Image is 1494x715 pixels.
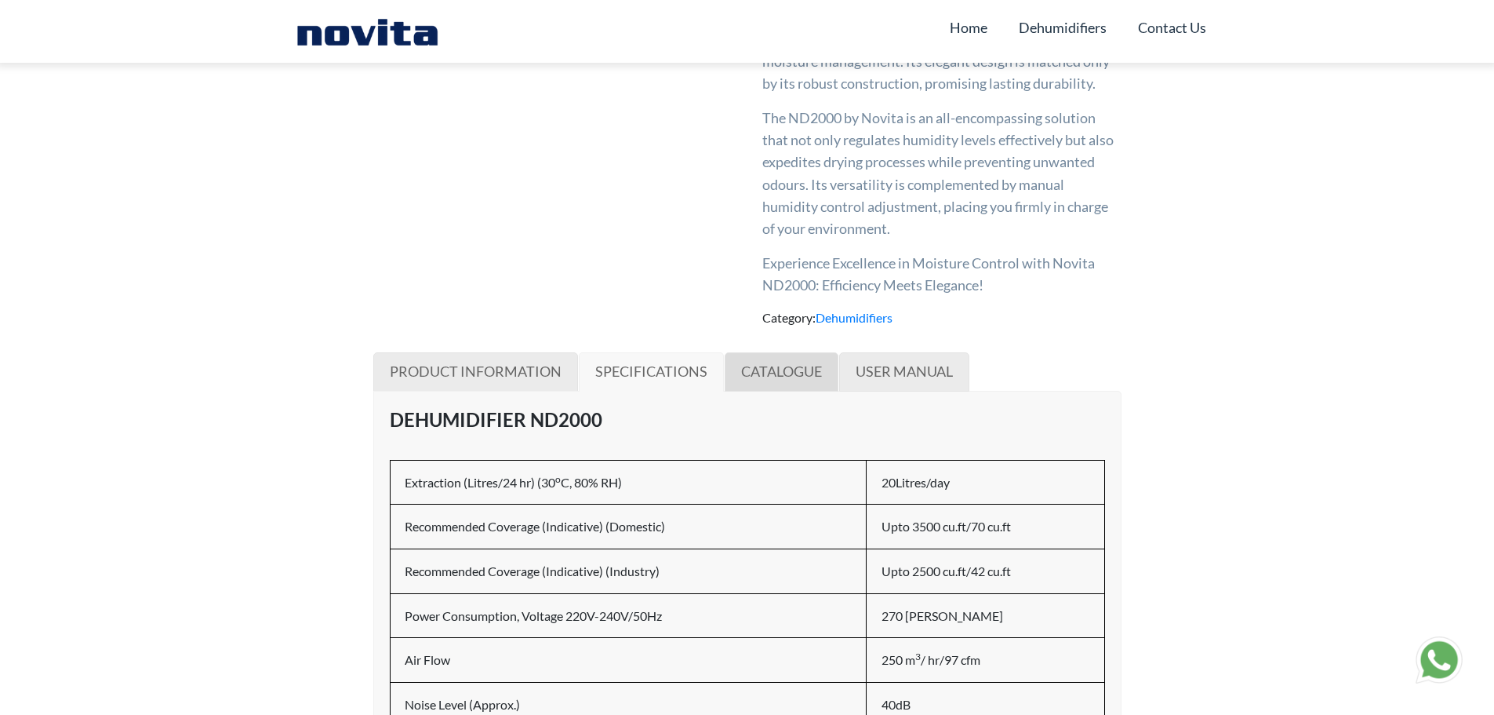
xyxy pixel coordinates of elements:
[741,363,822,380] span: CATALOGUE
[856,363,953,380] span: USER MANUAL
[405,564,852,578] h6: Recommended Coverage (Indicative) (Industry)
[725,352,838,392] a: CATALOGUE
[405,475,852,490] h6: Extraction (Litres/24 hr) (30 C, 80% RH)
[405,608,852,623] h6: Power Consumption, Voltage 220V-240V/50Hz
[579,352,724,392] a: SPECIFICATIONS
[1019,13,1107,42] a: Dehumidifiers
[555,473,561,485] sup: o
[915,651,921,662] sup: 3
[762,252,1121,296] p: Experience Excellence in Moisture Control with Novita ND2000: Efficiency Meets Elegance!
[1138,13,1206,42] a: Contact Us
[881,564,1090,578] h6: Upto 2500 cu.ft/42 cu.ft
[289,16,446,47] img: Novita
[816,310,892,325] a: Dehumidifiers
[405,652,852,667] h6: Air Flow
[881,608,1090,623] h6: 270 [PERSON_NAME]
[405,519,852,534] h6: Recommended Coverage (Indicative) (Domestic)
[762,107,1121,239] p: The ND2000 by Novita is an all-encompassing solution that not only regulates humidity levels effe...
[373,352,578,392] a: PRODUCT INFORMATION
[881,652,1090,667] h6: 250 m / hr/97 cfm
[390,408,602,431] strong: DEHUMIDIFIER ND2000
[405,697,852,712] h6: Noise Level (Approx.)
[881,697,1090,712] h6: 40dB
[595,363,707,380] span: SPECIFICATIONS
[762,310,892,325] span: Category:
[881,475,1090,490] h6: 20Litres/day
[390,363,562,380] span: PRODUCT INFORMATION
[839,352,969,392] a: USER MANUAL
[950,13,987,42] a: Home
[881,519,1090,534] h6: Upto 3500 cu.ft/70 cu.ft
